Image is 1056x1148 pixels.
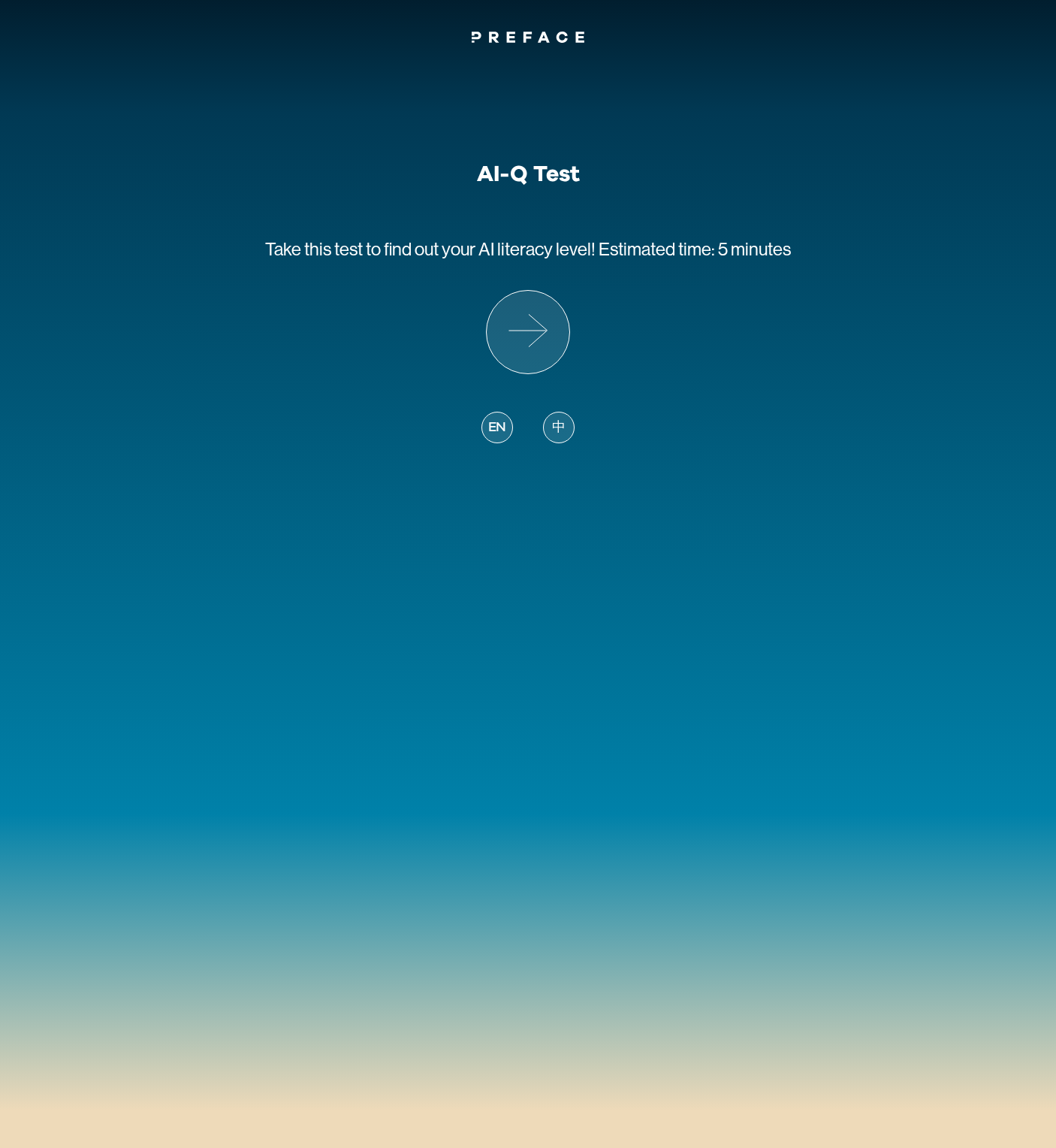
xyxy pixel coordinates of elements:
span: EN [488,418,506,438]
span: 中 [552,418,566,438]
span: find out your AI literacy level! [384,239,596,259]
span: Take this test to [265,239,381,259]
span: Estimated time: 5 minutes [599,239,791,259]
h1: AI-Q Test [477,161,580,188]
